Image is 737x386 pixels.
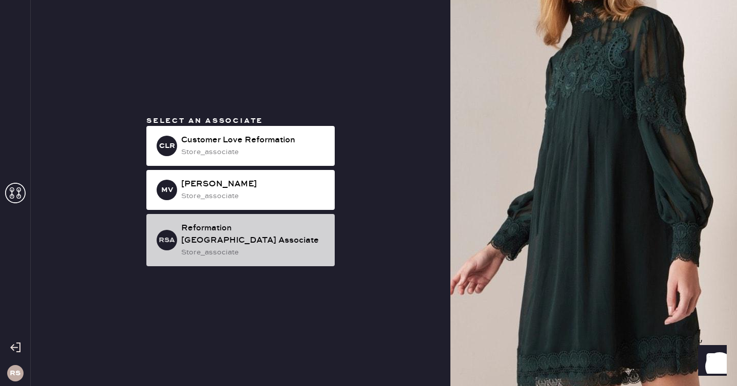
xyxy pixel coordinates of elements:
[159,142,175,149] h3: CLR
[10,370,20,377] h3: RS
[181,178,327,190] div: [PERSON_NAME]
[181,190,327,202] div: store_associate
[181,247,327,258] div: store_associate
[688,340,732,384] iframe: Front Chat
[159,237,175,244] h3: RSA
[161,186,173,194] h3: MV
[181,134,327,146] div: Customer Love Reformation
[181,146,327,158] div: store_associate
[181,222,327,247] div: Reformation [GEOGRAPHIC_DATA] Associate
[146,116,263,125] span: Select an associate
